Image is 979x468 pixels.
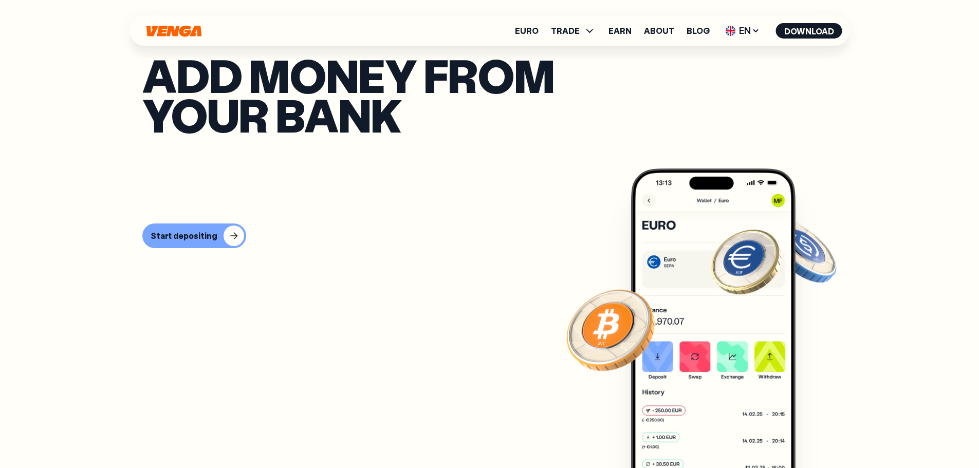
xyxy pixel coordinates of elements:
[142,223,246,248] button: Start depositing
[142,55,837,134] p: Add money from your bank
[564,284,657,376] img: Bitcoin
[726,26,736,36] img: flag-uk
[551,25,596,37] span: TRADE
[551,27,580,35] span: TRADE
[608,27,632,35] a: Earn
[145,25,203,37] svg: Home
[687,27,710,35] a: Blog
[765,214,839,288] img: USDC coin
[722,23,764,39] span: EN
[142,223,837,248] a: Start depositing
[776,23,842,39] button: Download
[151,231,217,241] div: Start depositing
[515,27,539,35] a: Euro
[644,27,674,35] a: About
